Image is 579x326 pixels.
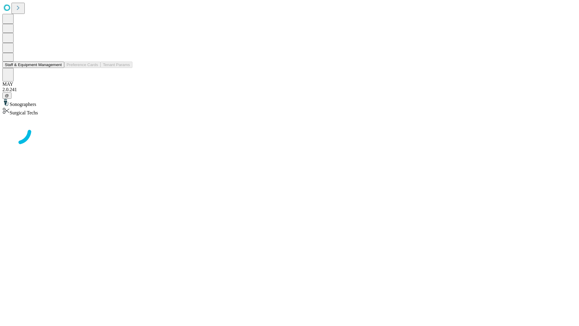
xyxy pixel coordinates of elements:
[2,87,577,92] div: 2.0.241
[2,99,577,107] div: Sonographers
[2,81,577,87] div: MAY
[64,62,100,68] button: Preference Cards
[2,92,11,99] button: @
[2,62,64,68] button: Staff & Equipment Management
[5,93,9,98] span: @
[100,62,132,68] button: Tenant Params
[2,107,577,116] div: Surgical Techs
